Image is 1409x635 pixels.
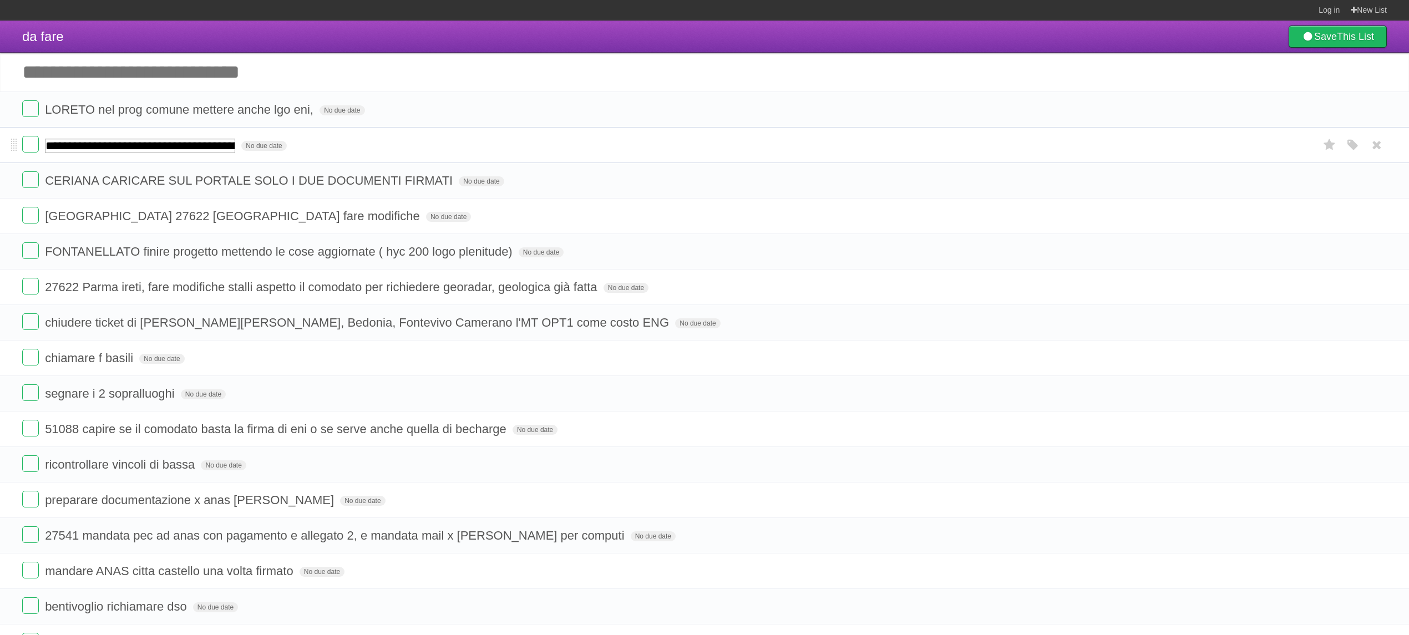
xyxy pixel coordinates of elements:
[519,247,564,257] span: No due date
[45,245,515,258] span: FONTANELLATO finire progetto mettendo le cose aggiornate ( hyc 200 logo plenitude)
[22,100,39,117] label: Done
[45,103,316,116] span: LORETO nel prog comune mettere anche lgo eni,
[22,455,39,472] label: Done
[22,29,64,44] span: da fare
[241,141,286,151] span: No due date
[45,316,672,329] span: chiudere ticket di [PERSON_NAME][PERSON_NAME], Bedonia, Fontevivo Camerano l'MT OPT1 come costo ENG
[604,283,648,293] span: No due date
[1337,31,1374,42] b: This List
[22,491,39,507] label: Done
[45,422,509,436] span: 51088 capire se il comodato basta la firma di eni o se serve anche quella di becharge
[193,602,238,612] span: No due date
[45,458,197,471] span: ricontrollare vincoli di bassa
[22,171,39,188] label: Done
[22,278,39,294] label: Done
[631,531,676,541] span: No due date
[22,207,39,223] label: Done
[201,460,246,470] span: No due date
[22,242,39,259] label: Done
[1319,136,1340,154] label: Star task
[45,387,178,400] span: segnare i 2 sopralluoghi
[139,354,184,364] span: No due date
[426,212,471,222] span: No due date
[45,351,136,365] span: chiamare f basili
[320,105,364,115] span: No due date
[45,209,423,223] span: [GEOGRAPHIC_DATA] 27622 [GEOGRAPHIC_DATA] fare modifiche
[45,600,190,613] span: bentivoglio richiamare dso
[22,562,39,578] label: Done
[45,564,296,578] span: mandare ANAS citta castello una volta firmato
[45,529,627,542] span: 27541 mandata pec ad anas con pagamento e allegato 2, e mandata mail x [PERSON_NAME] per computi
[22,349,39,365] label: Done
[22,420,39,436] label: Done
[22,136,39,153] label: Done
[459,176,504,186] span: No due date
[181,389,226,399] span: No due date
[675,318,720,328] span: No due date
[45,174,455,187] span: CERIANA CARICARE SUL PORTALE SOLO I DUE DOCUMENTI FIRMATI
[22,526,39,543] label: Done
[340,496,385,506] span: No due date
[45,280,600,294] span: 27622 Parma ireti, fare modifiche stalli aspetto il comodato per richiedere georadar, geologica g...
[513,425,557,435] span: No due date
[45,493,337,507] span: preparare documentazione x anas [PERSON_NAME]
[22,384,39,401] label: Done
[300,567,344,577] span: No due date
[22,597,39,614] label: Done
[22,313,39,330] label: Done
[1289,26,1387,48] a: SaveThis List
